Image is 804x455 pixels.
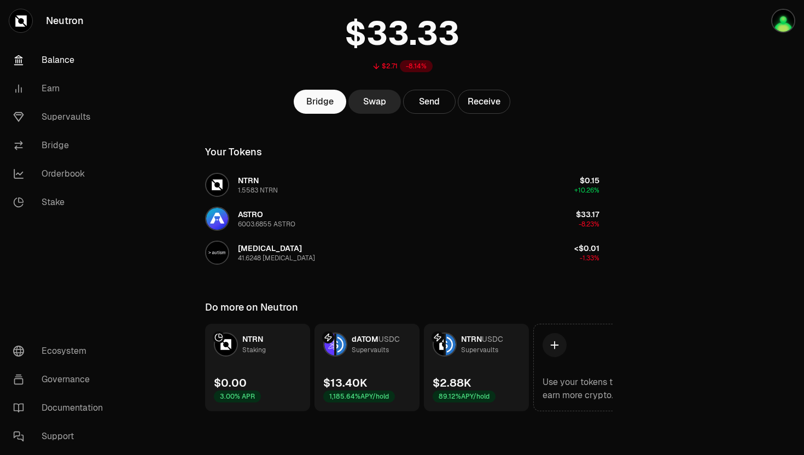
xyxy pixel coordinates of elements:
[771,9,795,33] img: q2
[206,208,228,230] img: ASTRO Logo
[242,334,263,344] span: NTRN
[4,188,118,217] a: Stake
[574,186,599,195] span: +10.26%
[424,324,529,411] a: NTRN LogoUSDC LogoNTRNUSDCSupervaults$2.88K89.12%APY/hold
[4,160,118,188] a: Orderbook
[4,394,118,422] a: Documentation
[543,376,629,402] div: Use your tokens to earn more crypto.
[199,168,606,201] button: NTRN LogoNTRN1.5583 NTRN$0.15+10.26%
[206,242,228,264] img: AUTISM Logo
[238,186,278,195] div: 1.5583 NTRN
[324,334,334,355] img: dATOM Logo
[205,144,262,160] div: Your Tokens
[205,324,310,411] a: NTRN LogoNTRNStaking$0.003.00% APR
[533,324,638,411] a: Use your tokens to earn more crypto.
[378,334,400,344] span: USDC
[352,334,378,344] span: dATOM
[314,324,420,411] a: dATOM LogoUSDC LogodATOMUSDCSupervaults$13.40K1,185.64%APY/hold
[242,345,266,355] div: Staking
[348,90,401,114] a: Swap
[238,176,259,185] span: NTRN
[199,236,606,269] button: AUTISM Logo[MEDICAL_DATA]41.6248 [MEDICAL_DATA]<$0.01-1.33%
[433,375,471,390] div: $2.88K
[352,345,389,355] div: Supervaults
[238,243,302,253] span: [MEDICAL_DATA]
[4,422,118,451] a: Support
[206,174,228,196] img: NTRN Logo
[214,390,261,402] div: 3.00% APR
[433,390,496,402] div: 89.12% APY/hold
[4,365,118,394] a: Governance
[461,345,498,355] div: Supervaults
[238,220,295,229] div: 6003.6855 ASTRO
[458,90,510,114] button: Receive
[482,334,503,344] span: USDC
[580,254,599,262] span: -1.33%
[4,74,118,103] a: Earn
[238,209,263,219] span: ASTRO
[215,334,237,355] img: NTRN Logo
[323,390,395,402] div: 1,185.64% APY/hold
[4,46,118,74] a: Balance
[579,220,599,229] span: -8.23%
[214,375,247,390] div: $0.00
[400,60,433,72] div: -8.14%
[580,176,599,185] span: $0.15
[434,334,444,355] img: NTRN Logo
[446,334,456,355] img: USDC Logo
[4,103,118,131] a: Supervaults
[4,131,118,160] a: Bridge
[199,202,606,235] button: ASTRO LogoASTRO6003.6855 ASTRO$33.17-8.23%
[461,334,482,344] span: NTRN
[382,62,398,71] div: $2.71
[403,90,456,114] button: Send
[205,300,298,315] div: Do more on Neutron
[238,254,315,262] div: 41.6248 [MEDICAL_DATA]
[294,90,346,114] a: Bridge
[323,375,367,390] div: $13.40K
[4,337,118,365] a: Ecosystem
[574,243,599,253] span: <$0.01
[576,209,599,219] span: $33.17
[336,334,346,355] img: USDC Logo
